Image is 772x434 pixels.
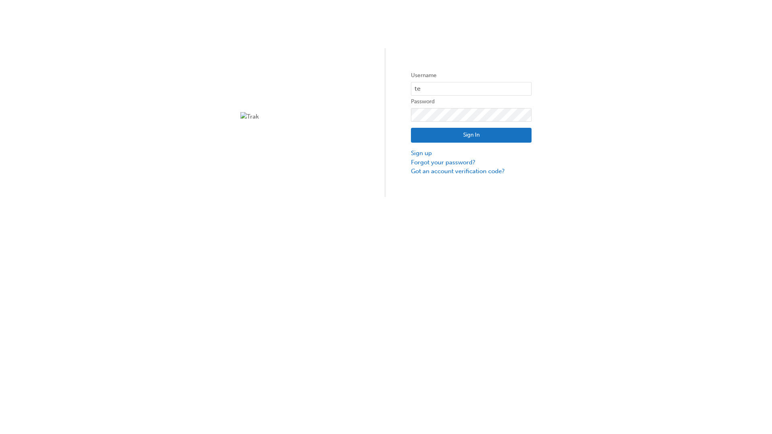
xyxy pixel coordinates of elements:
[411,71,532,80] label: Username
[411,128,532,143] button: Sign In
[240,112,361,121] img: Trak
[411,82,532,96] input: Username
[411,158,532,167] a: Forgot your password?
[411,167,532,176] a: Got an account verification code?
[411,149,532,158] a: Sign up
[411,97,532,106] label: Password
